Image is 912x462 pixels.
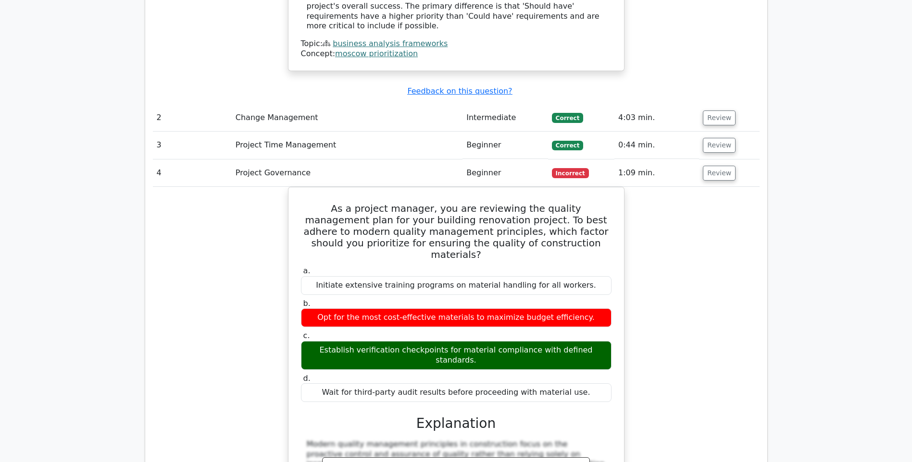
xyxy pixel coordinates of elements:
div: Initiate extensive training programs on material handling for all workers. [301,276,612,295]
td: Change Management [232,104,462,132]
span: b. [303,299,311,308]
span: a. [303,266,311,275]
button: Review [703,110,736,125]
div: Opt for the most cost-effective materials to maximize budget efficiency. [301,308,612,327]
a: moscow prioritization [335,49,418,58]
span: Correct [552,113,583,122]
td: Project Time Management [232,132,462,159]
span: Correct [552,141,583,150]
td: 4 [153,159,232,187]
td: Project Governance [232,159,462,187]
td: 1:09 min. [614,159,699,187]
div: Establish verification checkpoints for material compliance with defined standards. [301,341,612,370]
h3: Explanation [307,415,606,432]
h5: As a project manager, you are reviewing the quality management plan for your building renovation ... [300,203,612,260]
a: business analysis frameworks [333,39,448,48]
td: 4:03 min. [614,104,699,132]
span: d. [303,374,311,383]
div: Topic: [301,39,612,49]
td: 2 [153,104,232,132]
td: Beginner [462,132,548,159]
td: 3 [153,132,232,159]
td: Intermediate [462,104,548,132]
td: Beginner [462,159,548,187]
div: Concept: [301,49,612,59]
a: Feedback on this question? [407,86,512,96]
span: Incorrect [552,168,589,178]
td: 0:44 min. [614,132,699,159]
div: Wait for third-party audit results before proceeding with material use. [301,383,612,402]
span: c. [303,331,310,340]
button: Review [703,166,736,181]
button: Review [703,138,736,153]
